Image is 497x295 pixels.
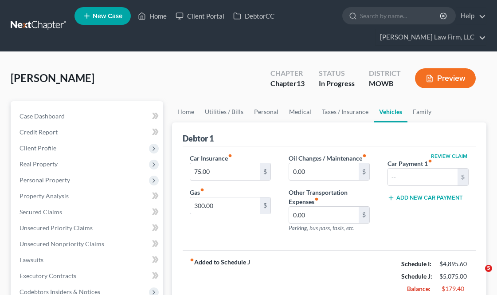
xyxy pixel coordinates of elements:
[20,208,62,216] span: Secured Claims
[20,224,93,232] span: Unsecured Priority Claims
[20,112,65,120] span: Case Dashboard
[369,79,401,89] div: MOWB
[428,159,432,163] i: fiber_manual_record
[415,68,476,88] button: Preview
[20,176,70,184] span: Personal Property
[260,197,270,214] div: $
[297,79,305,87] span: 13
[229,8,279,24] a: DebtorCC
[319,79,355,89] div: In Progress
[362,153,367,158] i: fiber_manual_record
[374,101,407,122] a: Vehicles
[20,240,104,248] span: Unsecured Nonpriority Claims
[190,188,204,197] label: Gas
[260,163,270,180] div: $
[407,285,430,292] strong: Balance:
[20,128,58,136] span: Credit Report
[12,268,163,284] a: Executory Contracts
[439,272,469,281] div: $5,075.00
[190,197,260,214] input: --
[20,272,76,279] span: Executory Contracts
[172,101,200,122] a: Home
[12,252,163,268] a: Lawsuits
[458,169,468,185] div: $
[200,101,249,122] a: Utilities / Bills
[439,284,469,293] div: -$179.40
[456,8,486,24] a: Help
[228,153,232,158] i: fiber_manual_record
[485,265,492,272] span: 5
[12,108,163,124] a: Case Dashboard
[317,101,374,122] a: Taxes / Insurance
[270,79,305,89] div: Chapter
[12,236,163,252] a: Unsecured Nonpriority Claims
[20,160,58,168] span: Real Property
[93,13,122,20] span: New Case
[376,29,486,45] a: [PERSON_NAME] Law Firm, LLC
[11,71,94,84] span: [PERSON_NAME]
[369,68,401,79] div: District
[190,258,250,295] strong: Added to Schedule J
[190,163,260,180] input: --
[430,153,469,159] button: Review Claim
[284,101,317,122] a: Medical
[20,144,56,152] span: Client Profile
[319,68,355,79] div: Status
[289,224,355,232] span: Parking, bus pass, taxis, etc.
[359,163,369,180] div: $
[249,101,284,122] a: Personal
[289,188,370,206] label: Other Transportation Expenses
[401,260,431,267] strong: Schedule I:
[12,204,163,220] a: Secured Claims
[407,101,437,122] a: Family
[183,133,214,144] div: Debtor 1
[359,207,369,224] div: $
[439,260,469,268] div: $4,895.60
[387,194,463,201] button: Add New Car Payment
[289,163,359,180] input: --
[289,207,359,224] input: --
[467,265,488,286] iframe: Intercom live chat
[270,68,305,79] div: Chapter
[360,8,441,24] input: Search by name...
[20,256,43,264] span: Lawsuits
[12,220,163,236] a: Unsecured Priority Claims
[133,8,171,24] a: Home
[387,159,432,168] label: Car Payment 1
[12,124,163,140] a: Credit Report
[12,188,163,204] a: Property Analysis
[190,153,232,163] label: Car Insurance
[314,197,319,201] i: fiber_manual_record
[401,272,432,280] strong: Schedule J:
[200,188,204,192] i: fiber_manual_record
[171,8,229,24] a: Client Portal
[20,192,69,200] span: Property Analysis
[190,258,194,262] i: fiber_manual_record
[289,153,367,163] label: Oil Changes / Maintenance
[388,169,458,185] input: --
